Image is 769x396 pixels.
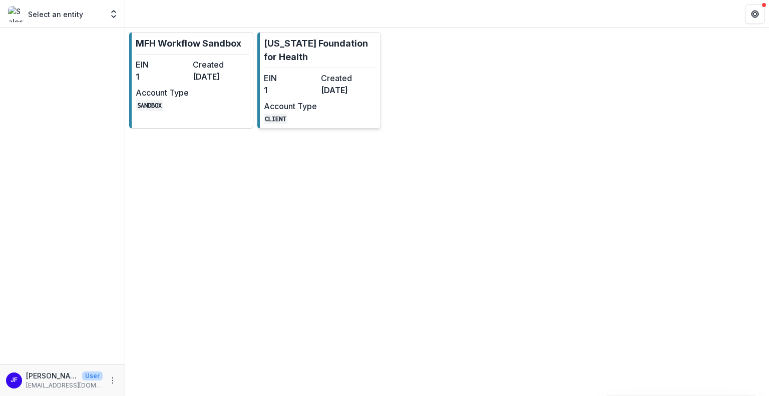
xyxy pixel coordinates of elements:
[321,84,374,96] dd: [DATE]
[8,6,24,22] img: Select an entity
[28,9,83,20] p: Select an entity
[257,32,381,129] a: [US_STATE] Foundation for HealthEIN1Created[DATE]Account TypeCLIENT
[129,32,253,129] a: MFH Workflow SandboxEIN1Created[DATE]Account TypeSANDBOX
[11,377,18,383] div: Jean Freeman-Crawford
[745,4,765,24] button: Get Help
[193,71,246,83] dd: [DATE]
[264,100,317,112] dt: Account Type
[107,374,119,386] button: More
[264,37,377,64] p: [US_STATE] Foundation for Health
[264,72,317,84] dt: EIN
[193,59,246,71] dt: Created
[264,84,317,96] dd: 1
[82,371,103,380] p: User
[321,72,374,84] dt: Created
[264,114,288,124] code: CLIENT
[136,59,189,71] dt: EIN
[136,87,189,99] dt: Account Type
[136,37,241,50] p: MFH Workflow Sandbox
[136,100,163,111] code: SANDBOX
[107,4,121,24] button: Open entity switcher
[26,381,103,390] p: [EMAIL_ADDRESS][DOMAIN_NAME]
[136,71,189,83] dd: 1
[26,370,78,381] p: [PERSON_NAME]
